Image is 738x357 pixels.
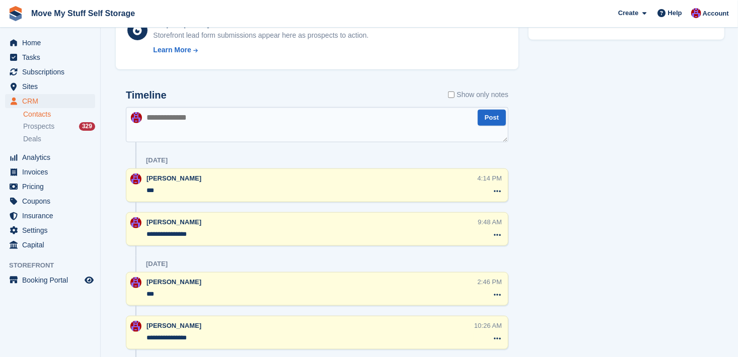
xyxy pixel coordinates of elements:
[5,150,95,164] a: menu
[130,173,141,185] img: Carrie Machin
[22,273,83,287] span: Booking Portal
[22,165,83,179] span: Invoices
[23,122,54,131] span: Prospects
[130,321,141,332] img: Carrie Machin
[27,5,139,22] a: Move My Stuff Self Storage
[146,174,201,182] span: [PERSON_NAME]
[478,110,506,126] button: Post
[5,273,95,287] a: menu
[9,260,100,271] span: Storefront
[22,223,83,237] span: Settings
[618,8,638,18] span: Create
[23,121,95,132] a: Prospects 329
[83,274,95,286] a: Preview store
[22,194,83,208] span: Coupons
[5,94,95,108] a: menu
[478,277,502,287] div: 2:46 PM
[22,36,83,50] span: Home
[153,45,368,55] a: Learn More
[22,238,83,252] span: Capital
[126,90,167,101] h2: Timeline
[22,209,83,223] span: Insurance
[5,50,95,64] a: menu
[8,6,23,21] img: stora-icon-8386f47178a22dfd0bd8f6a31ec36ba5ce8667c1dd55bd0f319d3a0aa187defe.svg
[146,156,168,164] div: [DATE]
[130,277,141,288] img: Carrie Machin
[5,165,95,179] a: menu
[5,180,95,194] a: menu
[5,79,95,94] a: menu
[703,9,729,19] span: Account
[146,322,201,329] span: [PERSON_NAME]
[79,122,95,131] div: 329
[5,223,95,237] a: menu
[130,217,141,228] img: Carrie Machin
[5,194,95,208] a: menu
[22,180,83,194] span: Pricing
[478,173,502,183] div: 4:14 PM
[23,110,95,119] a: Contacts
[5,36,95,50] a: menu
[146,278,201,286] span: [PERSON_NAME]
[22,50,83,64] span: Tasks
[23,134,41,144] span: Deals
[153,45,191,55] div: Learn More
[146,260,168,268] div: [DATE]
[153,30,368,41] div: Storefront lead form submissions appear here as prospects to action.
[448,90,508,100] label: Show only notes
[448,90,455,100] input: Show only notes
[22,65,83,79] span: Subscriptions
[22,79,83,94] span: Sites
[5,209,95,223] a: menu
[5,65,95,79] a: menu
[474,321,502,330] div: 10:26 AM
[668,8,682,18] span: Help
[22,94,83,108] span: CRM
[691,8,701,18] img: Carrie Machin
[478,217,502,227] div: 9:48 AM
[23,134,95,144] a: Deals
[22,150,83,164] span: Analytics
[131,112,142,123] img: Carrie Machin
[146,218,201,226] span: [PERSON_NAME]
[5,238,95,252] a: menu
